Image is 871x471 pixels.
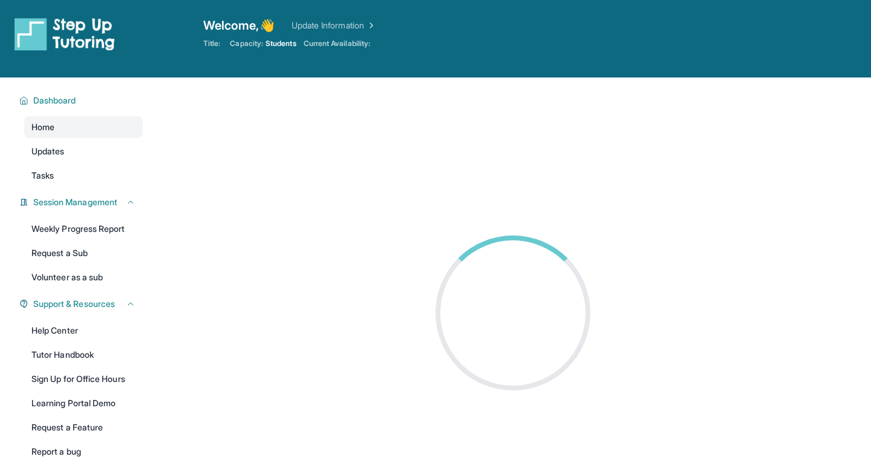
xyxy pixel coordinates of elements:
[24,368,143,390] a: Sign Up for Office Hours
[24,320,143,341] a: Help Center
[24,266,143,288] a: Volunteer as a sub
[24,140,143,162] a: Updates
[24,441,143,463] a: Report a bug
[24,392,143,414] a: Learning Portal Demo
[292,19,376,31] a: Update Information
[24,218,143,240] a: Weekly Progress Report
[230,39,263,48] span: Capacity:
[28,94,135,107] button: Dashboard
[203,39,220,48] span: Title:
[33,94,76,107] span: Dashboard
[24,165,143,186] a: Tasks
[266,39,296,48] span: Students
[15,17,115,51] img: logo
[28,196,135,208] button: Session Management
[203,17,275,34] span: Welcome, 👋
[24,116,143,138] a: Home
[31,121,54,133] span: Home
[31,145,65,157] span: Updates
[33,196,117,208] span: Session Management
[364,19,376,31] img: Chevron Right
[28,298,135,310] button: Support & Resources
[24,242,143,264] a: Request a Sub
[24,344,143,366] a: Tutor Handbook
[33,298,115,310] span: Support & Resources
[304,39,370,48] span: Current Availability:
[31,170,54,182] span: Tasks
[24,417,143,438] a: Request a Feature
